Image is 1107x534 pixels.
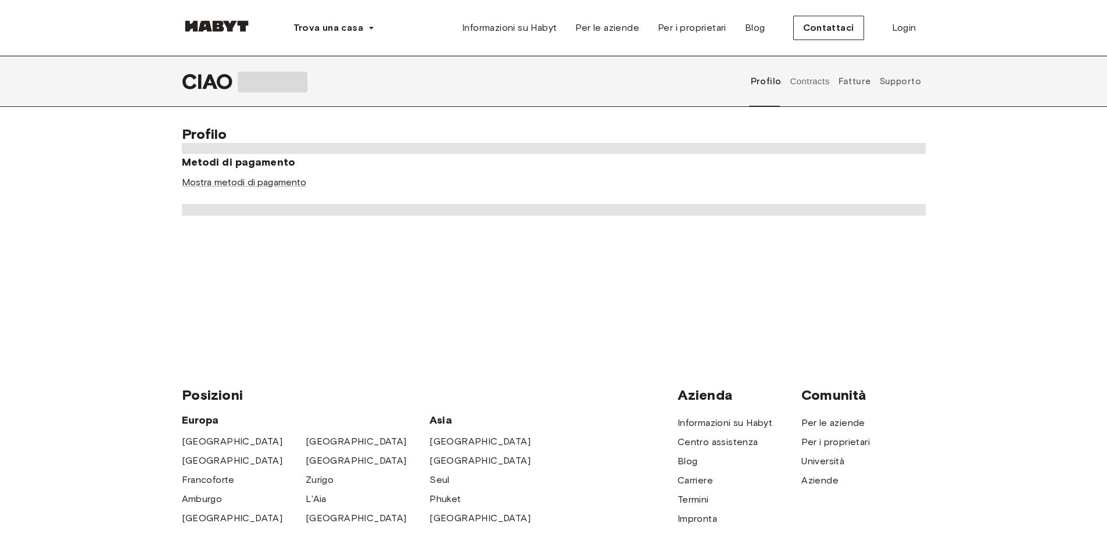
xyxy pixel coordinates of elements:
font: [GEOGRAPHIC_DATA] [429,455,531,466]
font: Supporto [880,76,921,87]
a: Seul [429,473,450,487]
font: Posizioni [182,386,243,403]
a: Per i proprietari [649,16,736,40]
a: Blog [678,454,698,468]
a: Zurigo [306,473,334,487]
font: [GEOGRAPHIC_DATA] [429,436,531,447]
a: Phuket [429,492,461,506]
font: Comunità [801,386,866,403]
font: Profilo [751,76,782,87]
font: [GEOGRAPHIC_DATA] [429,513,531,524]
font: Phuket [429,493,461,504]
a: [GEOGRAPHIC_DATA] [182,511,283,525]
a: Impronta [678,512,717,526]
a: Informazioni su Habyt [678,416,772,430]
font: Zurigo [306,474,334,485]
a: Per i proprietari [801,435,870,449]
font: Metodi di pagamento [182,156,295,169]
font: [GEOGRAPHIC_DATA] [306,436,407,447]
font: Amburgo [182,493,223,504]
font: Per i proprietari [658,22,726,33]
a: L'Aia [306,492,327,506]
font: Per le aziende [575,22,639,33]
font: Asia [429,414,452,427]
font: Francoforte [182,474,235,485]
font: Centro assistenza [678,436,758,447]
font: Seul [429,474,450,485]
font: Europa [182,414,219,427]
a: Blog [736,16,775,40]
div: schede del profilo utente [746,56,925,107]
font: Mostra metodi di pagamento [182,177,307,188]
font: Informazioni su Habyt [462,22,557,33]
font: Informazioni su Habyt [678,417,772,428]
a: Per le aziende [801,416,865,430]
font: Per i proprietari [801,436,870,447]
a: Mostra metodi di pagamento [182,177,307,189]
font: Blog [745,22,765,33]
font: Trova una casa [293,22,364,33]
font: CIAO [182,69,234,94]
font: Azienda [678,386,733,403]
a: [GEOGRAPHIC_DATA] [429,435,531,449]
a: Amburgo [182,492,223,506]
font: L'Aia [306,493,327,504]
a: [GEOGRAPHIC_DATA] [429,454,531,468]
a: Centro assistenza [678,435,758,449]
a: Aziende [801,474,839,488]
a: [GEOGRAPHIC_DATA] [306,511,407,525]
a: [GEOGRAPHIC_DATA] [306,435,407,449]
img: Abitudine [182,20,252,32]
a: Per le aziende [566,16,649,40]
a: [GEOGRAPHIC_DATA] [182,435,283,449]
a: [GEOGRAPHIC_DATA] [429,511,531,525]
a: Università [801,454,844,468]
a: Informazioni su Habyt [453,16,566,40]
a: [GEOGRAPHIC_DATA] [182,454,283,468]
font: [GEOGRAPHIC_DATA] [182,513,283,524]
button: Trova una casa [284,16,385,40]
font: [GEOGRAPHIC_DATA] [182,436,283,447]
a: [GEOGRAPHIC_DATA] [306,454,407,468]
font: Aziende [801,475,839,486]
font: Per le aziende [801,417,865,428]
font: Termini [678,494,709,505]
font: Blog [678,456,698,467]
a: Termini [678,493,709,507]
a: Francoforte [182,473,235,487]
button: Contracts [789,56,831,107]
font: Contattaci [803,22,854,33]
font: Carriere [678,475,713,486]
a: Carriere [678,474,713,488]
font: [GEOGRAPHIC_DATA] [306,455,407,466]
font: Profilo [182,126,227,142]
font: Impronta [678,513,717,524]
a: Login [883,16,926,40]
font: Università [801,456,844,467]
font: Login [892,22,916,33]
font: [GEOGRAPHIC_DATA] [182,455,283,466]
font: [GEOGRAPHIC_DATA] [306,513,407,524]
button: Contattaci [793,16,864,40]
font: Fatture [839,76,871,87]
